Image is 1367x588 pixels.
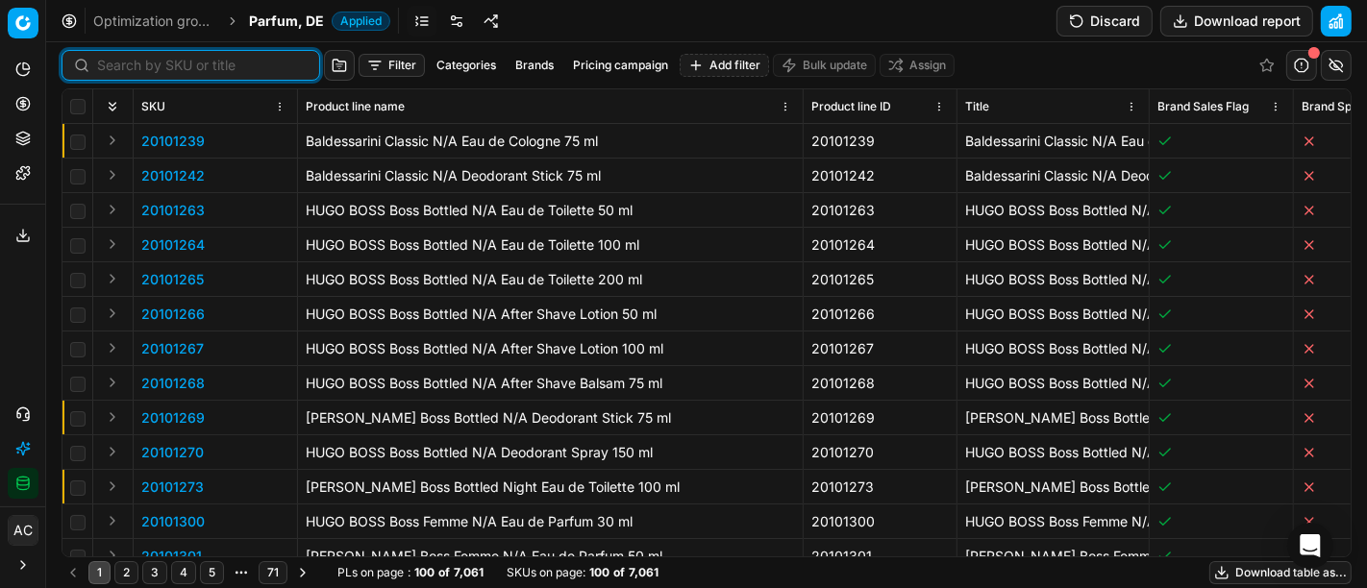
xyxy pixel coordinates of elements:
button: 20101269 [141,408,205,428]
div: HUGO BOSS Boss Bottled N/A After Shave Balsam 75 ml [306,374,795,393]
div: HUGO BOSS Boss Bottled N/A After Shave Lotion 50 ml [306,305,795,324]
p: 20101265 [141,270,204,289]
button: 20101239 [141,132,205,151]
button: 5 [200,561,224,584]
div: 20101301 [811,547,949,566]
button: 3 [142,561,167,584]
a: Optimization groups [93,12,216,31]
span: Product line name [306,99,405,114]
button: 20101242 [141,166,205,185]
nav: pagination [62,559,314,586]
button: Filter [359,54,425,77]
strong: of [613,565,625,580]
span: AC [9,516,37,545]
p: [PERSON_NAME] Boss Femme N/A Eau de Parfum 50 ml [965,547,1141,566]
div: [PERSON_NAME] Boss Femme N/A Eau de Parfum 50 ml [306,547,795,566]
button: 4 [171,561,196,584]
strong: 100 [589,565,609,580]
button: 20101301 [141,547,202,566]
span: SKU [141,99,165,114]
div: 20101266 [811,305,949,324]
button: 20101268 [141,374,205,393]
button: Assign [880,54,955,77]
button: Download table as... [1209,561,1352,584]
div: HUGO BOSS Boss Bottled N/A Eau de Toilette 200 ml [306,270,795,289]
button: AC [8,515,38,546]
p: Baldessarini Classic N/A Eau de Cologne 75 ml [965,132,1141,151]
button: Brands [508,54,561,77]
span: Parfum, DEApplied [249,12,390,31]
div: Baldessarini Classic N/A Deodorant Stick 75 ml [306,166,795,185]
button: Bulk update [773,54,876,77]
p: [PERSON_NAME] Boss Bottled N/A Deodorant Stick 75 ml [965,408,1141,428]
div: 20101269 [811,408,949,428]
button: Expand [101,198,124,221]
div: HUGO BOSS Boss Bottled N/A Eau de Toilette 100 ml [306,235,795,255]
div: 20101268 [811,374,949,393]
span: PLs on page [337,565,404,580]
button: Discard [1056,6,1153,37]
button: Categories [429,54,504,77]
button: 20101264 [141,235,205,255]
button: Download report [1160,6,1313,37]
button: Expand [101,509,124,532]
div: 20101270 [811,443,949,462]
button: 20101263 [141,201,205,220]
button: Expand [101,405,124,429]
p: Baldessarini Classic N/A Deodorant Stick 75 ml [965,166,1141,185]
button: 20101270 [141,443,204,462]
span: Brand Sales Flag [1157,99,1249,114]
div: HUGO BOSS Boss Bottled N/A After Shave Lotion 100 ml [306,339,795,358]
div: [PERSON_NAME] Boss Bottled N/A Deodorant Stick 75 ml [306,408,795,428]
div: Open Intercom Messenger [1287,523,1333,569]
div: Baldessarini Classic N/A Eau de Cologne 75 ml [306,132,795,151]
p: HUGO BOSS Boss Bottled N/A Eau de Toilette 50 ml [965,201,1141,220]
button: 71 [259,561,287,584]
button: 1 [88,561,111,584]
input: Search by SKU or title [97,56,308,75]
button: Pricing campaign [565,54,676,77]
button: 20101267 [141,339,204,358]
p: [PERSON_NAME] Boss Bottled Night Eau de Toilette 100 ml [965,478,1141,497]
div: 20101273 [811,478,949,497]
button: 20101266 [141,305,205,324]
strong: of [438,565,450,580]
p: HUGO BOSS Boss Bottled N/A After Shave Lotion 100 ml [965,339,1141,358]
span: Applied [332,12,390,31]
button: Expand [101,371,124,394]
button: 2 [114,561,138,584]
div: 20101242 [811,166,949,185]
nav: breadcrumb [93,12,390,31]
div: : [337,565,484,580]
span: Product line ID [811,99,891,114]
button: Expand [101,440,124,463]
span: Title [965,99,989,114]
div: [PERSON_NAME] Boss Bottled Night Eau de Toilette 100 ml [306,478,795,497]
strong: 100 [414,565,435,580]
strong: 7,061 [454,565,484,580]
strong: 7,061 [629,565,659,580]
button: Go to previous page [62,561,85,584]
p: HUGO BOSS Boss Bottled N/A After Shave Lotion 50 ml [965,305,1141,324]
p: HUGO BOSS Boss Bottled N/A After Shave Balsam 75 ml [965,374,1141,393]
p: 20101300 [141,512,205,531]
div: 20101264 [811,235,949,255]
div: 20101300 [811,512,949,531]
button: Expand [101,544,124,567]
button: Expand [101,129,124,152]
button: Add filter [680,54,769,77]
p: HUGO BOSS Boss Bottled N/A Deodorant Spray 150 ml [965,443,1141,462]
p: HUGO BOSS Boss Femme N/A Eau de Parfum 30 ml [965,512,1141,531]
span: SKUs on page : [507,565,585,580]
div: 20101265 [811,270,949,289]
div: 20101239 [811,132,949,151]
